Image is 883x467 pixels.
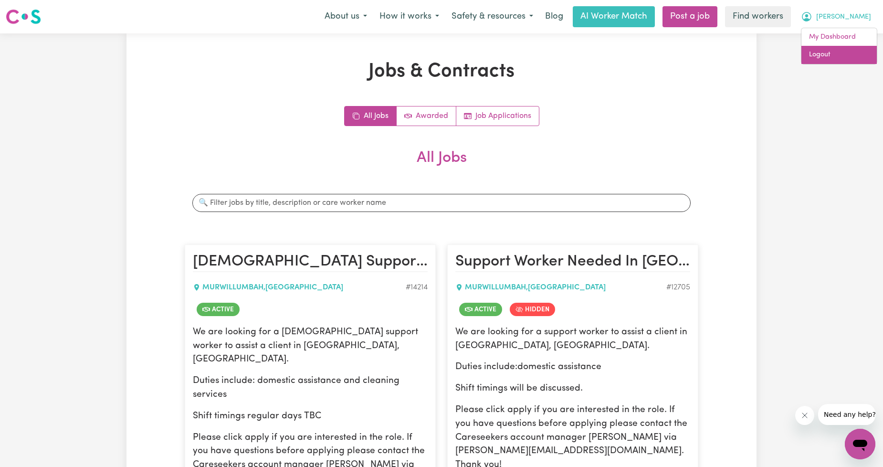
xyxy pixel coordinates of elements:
[666,282,690,293] div: Job ID #12705
[818,404,875,425] iframe: Message from company
[845,429,875,459] iframe: Button to launch messaging window
[6,7,58,14] span: Need any help?
[185,149,698,182] h2: All Jobs
[6,6,41,28] a: Careseekers logo
[373,7,445,27] button: How it works
[6,8,41,25] img: Careseekers logo
[193,253,428,272] h2: Female Support Worker Needed Every Tuesday And Friday In Murwillumbah, NSW
[459,303,502,316] span: Job is active
[445,7,539,27] button: Safety & resources
[795,406,814,425] iframe: Close message
[662,6,717,27] a: Post a job
[725,6,791,27] a: Find workers
[795,7,877,27] button: My Account
[801,46,877,64] a: Logout
[455,253,690,272] h2: Support Worker Needed In Murwillumbah, NSW
[455,361,690,374] p: Duties include:domestic assistance
[193,410,428,424] p: Shift timings regular days TBC
[801,28,877,64] div: My Account
[801,28,877,46] a: My Dashboard
[455,382,690,396] p: Shift timings will be discussed.
[455,326,690,353] p: We are looking for a support worker to assist a client in [GEOGRAPHIC_DATA], [GEOGRAPHIC_DATA].
[510,303,555,316] span: Job is hidden
[406,282,428,293] div: Job ID #14214
[816,12,871,22] span: [PERSON_NAME]
[192,194,691,212] input: 🔍 Filter jobs by title, description or care worker name
[455,282,666,293] div: MURWILLUMBAH , [GEOGRAPHIC_DATA]
[345,106,397,126] a: All jobs
[318,7,373,27] button: About us
[193,282,406,293] div: MURWILLUMBAH , [GEOGRAPHIC_DATA]
[456,106,539,126] a: Job applications
[193,374,428,402] p: Duties include: domestic assistance and cleaning services
[397,106,456,126] a: Active jobs
[193,326,428,367] p: We are looking for a [DEMOGRAPHIC_DATA] support worker to assist a client in [GEOGRAPHIC_DATA], [...
[539,6,569,27] a: Blog
[185,60,698,83] h1: Jobs & Contracts
[197,303,240,316] span: Job is active
[573,6,655,27] a: AI Worker Match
